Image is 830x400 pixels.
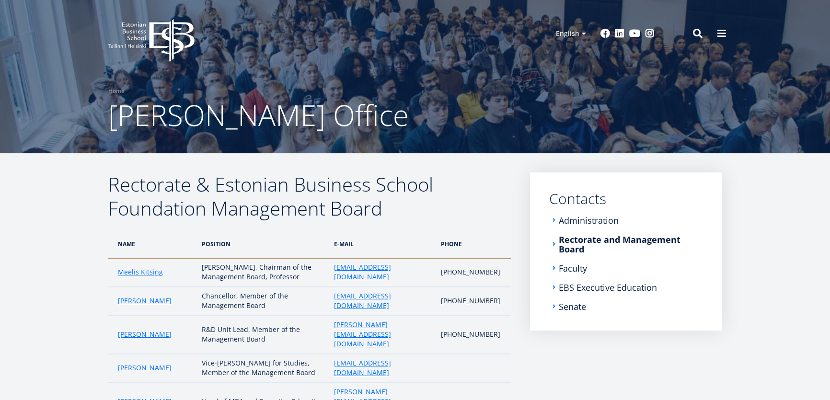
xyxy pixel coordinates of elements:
a: [EMAIL_ADDRESS][DOMAIN_NAME] [334,291,431,310]
a: Instagram [645,29,655,38]
p: [PERSON_NAME], Chairman of the Management Board, Professor [202,263,324,282]
a: Faculty [559,263,587,273]
a: Linkedin [615,29,624,38]
p: [PHONE_NUMBER] [441,267,501,277]
span: [PERSON_NAME] Office [108,95,409,135]
a: Administration [559,216,619,225]
a: Youtube [629,29,640,38]
td: [PHONE_NUMBER] [436,287,511,316]
a: Meelis Kitsing [118,267,163,277]
a: [PERSON_NAME] [118,296,172,306]
a: [PERSON_NAME][EMAIL_ADDRESS][DOMAIN_NAME] [334,320,431,349]
a: [EMAIL_ADDRESS][DOMAIN_NAME] [334,358,431,377]
h2: Rectorate & Estonian Business School Foundation Management Board [108,172,511,220]
td: Vice-[PERSON_NAME] for Studies, Member of the Management Board [197,354,329,383]
a: Rectorate and Management Board [559,235,703,254]
a: EBS Executive Education [559,283,657,292]
td: [PHONE_NUMBER] [436,316,511,354]
th: phone [436,230,511,258]
a: Contacts [549,192,703,206]
a: Facebook [600,29,610,38]
a: [EMAIL_ADDRESS][DOMAIN_NAME] [334,263,431,282]
a: [PERSON_NAME] [118,330,172,339]
a: Home [108,86,125,96]
a: Senate [559,302,586,311]
td: Chancellor, Member of the Management Board [197,287,329,316]
th: POSition [197,230,329,258]
a: [PERSON_NAME] [118,363,172,373]
th: NAME [108,230,197,258]
td: R&D Unit Lead, Member of the Management Board [197,316,329,354]
th: e-mail [329,230,436,258]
